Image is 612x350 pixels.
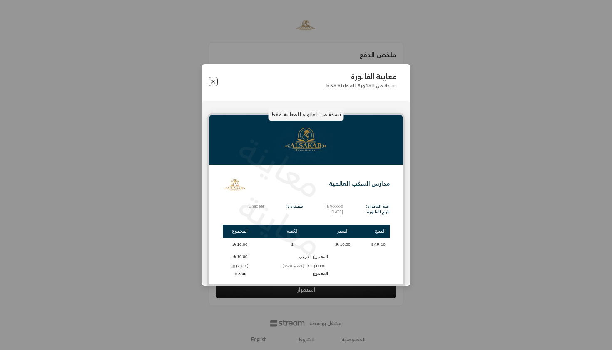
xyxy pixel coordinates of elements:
td: 10.00 [328,239,358,250]
th: المجموع [223,225,257,238]
p: معاينة [229,180,332,268]
td: المجموع الفرعي [257,251,328,262]
p: مدارس السكب العالمية [329,180,390,188]
th: السعر [328,225,358,238]
table: Products [223,224,390,279]
p: نسخة من الفاتورة للمعاينة فقط [326,82,397,89]
img: Logo [223,172,248,197]
p: نسخة من الفاتورة للمعاينة فقط [269,108,344,121]
p: معاينة الفاتورة [326,72,397,81]
td: 8.00 [223,270,257,278]
td: COuponnn [257,263,328,269]
td: 10.00 [223,239,257,250]
span: (خصم 20%) [283,263,304,268]
p: [DATE] [326,209,343,215]
img: alsakabhdr%20%281%29_touoq.png [209,115,403,165]
td: (-2.00) [223,263,257,269]
button: Close [209,77,218,86]
td: 10 SAR [358,239,390,250]
p: تاريخ الفاتورة: [366,209,390,215]
p: Ghadeer [223,203,264,210]
th: المنتج [358,225,390,238]
td: 10.00 [223,251,257,262]
p: معاينة [229,123,332,211]
p: رقم الفاتورة: [366,203,390,210]
td: المجموع [257,270,328,278]
p: INV-xxx-x [326,203,343,210]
